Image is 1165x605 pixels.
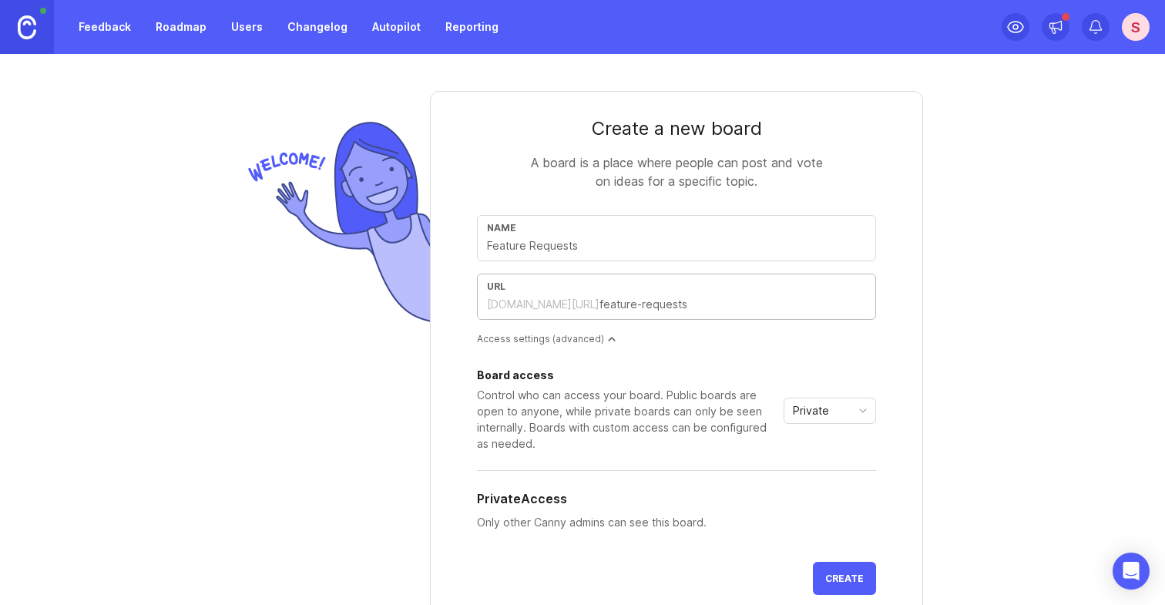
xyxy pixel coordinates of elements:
[487,297,599,312] div: [DOMAIN_NAME][URL]
[363,13,430,41] a: Autopilot
[522,153,831,190] div: A board is a place where people can post and vote on ideas for a specific topic.
[599,296,866,313] input: feature-requests
[477,332,876,345] div: Access settings (advanced)
[69,13,140,41] a: Feedback
[242,116,430,329] img: welcome-img-178bf9fb836d0a1529256ffe415d7085.png
[825,573,864,584] span: Create
[487,237,866,254] input: Feature Requests
[222,13,272,41] a: Users
[793,402,829,419] span: Private
[278,13,357,41] a: Changelog
[477,387,777,452] div: Control who can access your board. Public boards are open to anyone, while private boards can onl...
[784,398,876,424] div: toggle menu
[851,405,875,417] svg: toggle icon
[813,562,876,595] button: Create
[477,514,876,531] p: Only other Canny admins can see this board.
[487,222,866,234] div: Name
[1122,13,1150,41] button: S
[477,116,876,141] div: Create a new board
[477,489,567,508] h5: Private Access
[487,281,866,292] div: url
[477,370,777,381] div: Board access
[146,13,216,41] a: Roadmap
[18,15,36,39] img: Canny Home
[436,13,508,41] a: Reporting
[1113,553,1150,590] div: Open Intercom Messenger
